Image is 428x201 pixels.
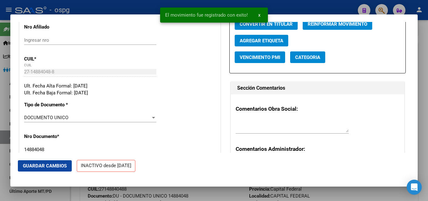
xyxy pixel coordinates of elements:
[24,101,81,108] p: Tipo de Documento *
[77,160,135,172] p: INACTIVO desde [DATE]
[290,51,325,63] button: Categoria
[308,21,367,27] span: Reinformar Movimiento
[235,51,285,63] button: Vencimiento PMI
[237,84,398,92] h1: Sección Comentarios
[24,89,216,97] div: Ult. Fecha Baja Formal: [DATE]
[18,160,72,172] button: Guardar Cambios
[240,55,280,60] span: Vencimiento PMI
[24,115,68,120] span: DOCUMENTO UNICO
[24,56,81,63] p: CUIL
[253,9,265,21] button: x
[235,35,288,46] button: Agregar Etiqueta
[23,163,67,169] span: Guardar Cambios
[24,24,81,31] p: Nro Afiliado
[236,105,399,113] h3: Comentarios Obra Social:
[236,145,399,153] h3: Comentarios Administrador:
[24,133,81,140] p: Nro Documento
[24,82,216,90] div: Ult. Fecha Alta Formal: [DATE]
[303,18,372,30] button: Reinformar Movimiento
[295,55,320,60] span: Categoria
[258,12,260,18] span: x
[165,12,248,18] span: El movimiento fue registrado con exito!
[407,180,422,195] div: Open Intercom Messenger
[240,38,283,44] span: Agregar Etiqueta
